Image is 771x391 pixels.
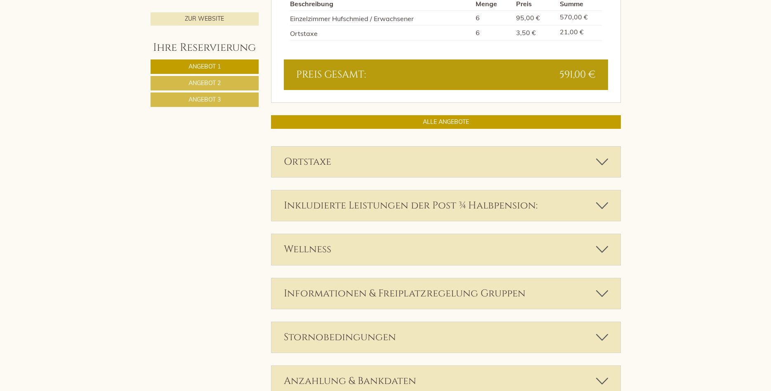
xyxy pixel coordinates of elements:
[271,147,620,177] div: Ortstaxe
[271,190,620,221] div: Inkludierte Leistungen der Post ¾ Halbpension:
[271,234,620,265] div: Wellness
[151,40,259,55] div: Ihre Reservierung
[556,10,601,25] td: 570,00 €
[559,68,596,82] span: 591,00 €
[556,25,601,40] td: 21,00 €
[271,322,620,353] div: Stornobedingungen
[271,115,621,129] a: ALLE ANGEBOTE
[290,10,472,25] td: Einzelzimmer Hufschmied / Erwachsener
[189,96,221,103] span: Angebot 3
[290,68,446,82] div: Preis gesamt:
[189,63,221,70] span: Angebot 1
[189,79,221,87] span: Angebot 2
[516,28,536,37] span: 3,50 €
[472,10,513,25] td: 6
[151,12,259,26] a: Zur Website
[516,14,540,22] span: 95,00 €
[271,278,620,309] div: Informationen & Freiplatzregelung Gruppen
[290,25,472,40] td: Ortstaxe
[472,25,513,40] td: 6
